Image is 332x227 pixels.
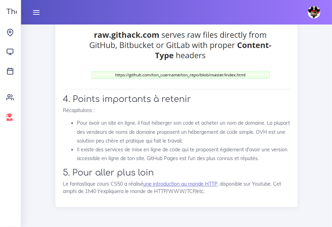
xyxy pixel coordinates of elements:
[63,25,290,84] img: mpD12I8.png
[77,145,290,163] li: Il existe des services de mise en ligne de code qui te proposent également d'avoir une version ac...
[308,6,320,19] img: avatar
[63,107,290,114] p: Récapitulons :
[63,168,290,178] h2: 5. Pour aller plus loin
[305,2,326,22] a: avatar
[143,181,217,187] a: une introduction au monde HTTP
[77,119,290,145] li: Pour avoir un site en ligne, il faut héberger son code et acheter un nom de domaine. La plupart d...
[63,180,290,195] p: Le fantastique cours CS50 a réalisé , disponible sur Youtube. Cet amphi de 1h40 t'expliquera le m...
[4,8,79,16] h3: The Hacking Project
[63,94,290,104] h2: 4. Points importants à retenir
